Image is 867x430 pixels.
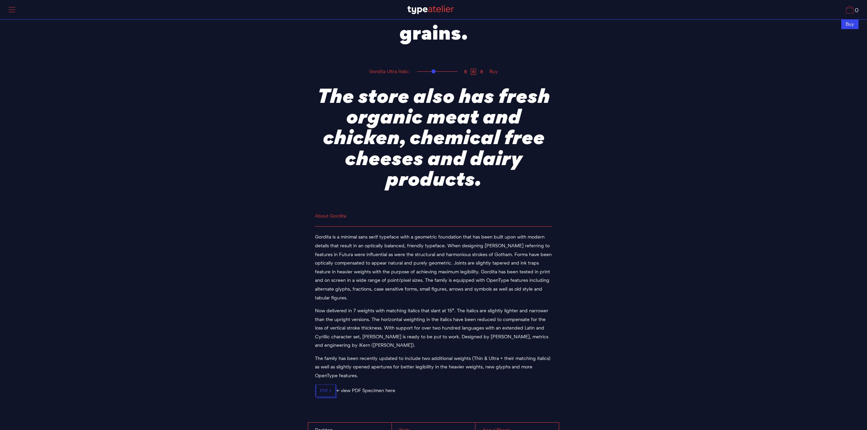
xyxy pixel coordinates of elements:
[315,233,552,302] p: Gordita is a minimal sans serif typeface with a geometric foundation that has been built upon wit...
[853,8,859,14] span: 0
[846,6,859,14] a: 0
[846,6,853,14] img: Cart_Icon.svg
[366,69,413,74] div: Gordita Ultra Italic:
[315,212,552,227] h1: About Gordita
[315,384,552,398] p: ← view PDF Specimen here
[315,75,552,193] textarea: The store also has fresh organic meat and chicken, chemical free cheeses and dairy products.
[487,69,501,74] div: Buy
[841,19,859,29] div: Buy
[315,354,552,380] p: The family has been recently updated to include two additional weights (Thin & Ultra + their matc...
[315,384,337,398] a: PDF ↓
[407,5,454,14] img: TA_Logo.svg
[315,307,552,350] p: Now delivered in 7 weights with matching italics that slant at 15°. The italics are slightly ligh...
